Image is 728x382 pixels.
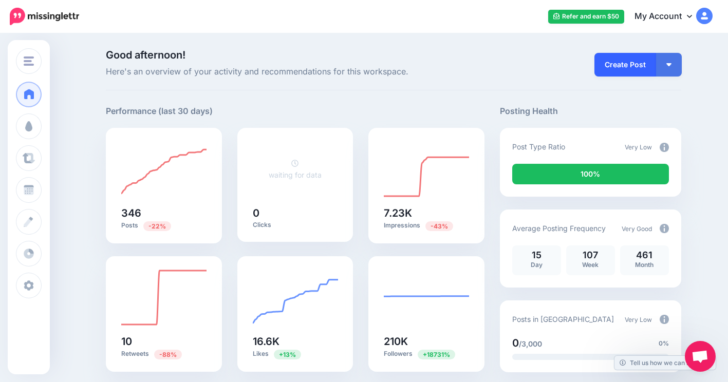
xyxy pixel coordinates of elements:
h5: Performance (last 30 days) [106,105,213,118]
img: Missinglettr [10,8,79,25]
span: Previous period: 12.8K [425,221,453,231]
a: Refer and earn $50 [548,10,624,24]
p: Post Type Ratio [512,141,565,152]
span: Previous period: 1.12K [418,350,455,359]
p: Clicks [253,221,338,229]
div: 100% of your posts in the last 30 days were manually created (i.e. were not from Drip Campaigns o... [512,164,669,184]
span: Day [531,261,543,269]
span: Month [635,261,654,269]
img: info-circle-grey.png [660,315,669,324]
h5: 210K [384,336,469,347]
h5: 7.23K [384,208,469,218]
img: arrow-down-white.png [666,63,671,66]
img: menu.png [24,56,34,66]
p: Retweets [121,349,207,359]
p: Followers [384,349,469,359]
p: Likes [253,349,338,359]
span: Previous period: 14.7K [274,350,301,359]
span: /3,000 [519,339,542,348]
span: 0 [512,337,519,349]
a: My Account [624,4,713,29]
span: Good afternoon! [106,49,185,61]
span: Very Low [625,316,652,323]
span: Very Low [625,143,652,151]
h5: 10 [121,336,207,347]
span: Previous period: 446 [143,221,171,231]
p: Posts in [GEOGRAPHIC_DATA] [512,313,614,325]
span: Week [582,261,599,269]
img: info-circle-grey.png [660,143,669,152]
span: Very Good [622,225,652,233]
span: Here's an overview of your activity and recommendations for this workspace. [106,65,484,79]
a: Open chat [685,341,716,372]
img: info-circle-grey.png [660,224,669,233]
h5: 16.6K [253,336,338,347]
h5: 0 [253,208,338,218]
a: Tell us how we can improve [614,356,716,370]
span: 0% [659,338,669,349]
p: 107 [571,251,610,260]
p: Impressions [384,221,469,231]
p: Posts [121,221,207,231]
span: Previous period: 81 [154,350,182,359]
a: Create Post [594,53,656,77]
a: waiting for data [269,159,322,179]
p: Average Posting Frequency [512,222,606,234]
h5: 346 [121,208,207,218]
p: 461 [625,251,664,260]
p: 15 [517,251,556,260]
h5: Posting Health [500,105,681,118]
